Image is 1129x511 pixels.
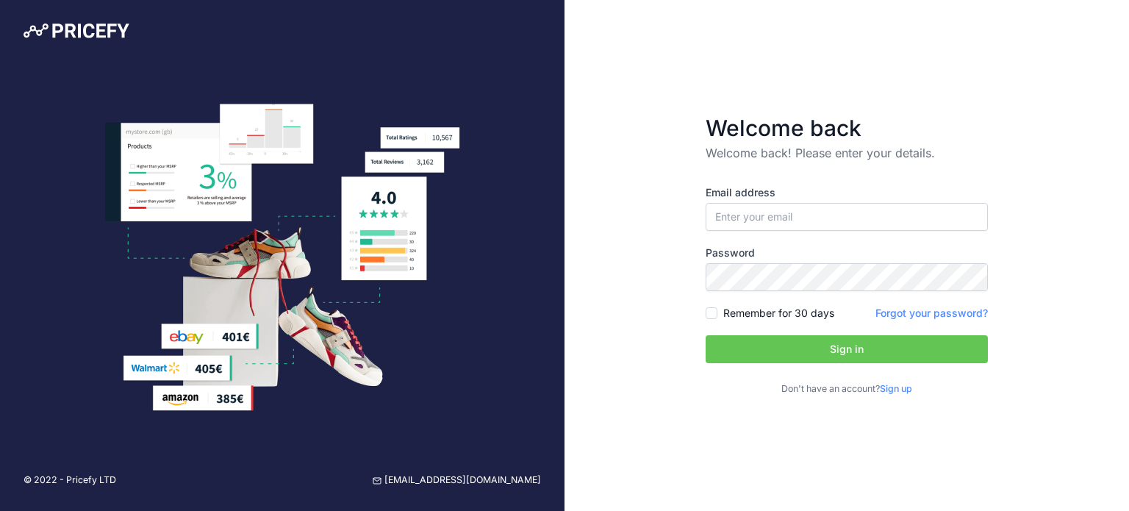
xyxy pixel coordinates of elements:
[723,306,834,321] label: Remember for 30 days
[706,115,988,141] h3: Welcome back
[706,185,988,200] label: Email address
[706,203,988,231] input: Enter your email
[706,382,988,396] p: Don't have an account?
[875,307,988,319] a: Forgot your password?
[706,335,988,363] button: Sign in
[880,383,912,394] a: Sign up
[24,24,129,38] img: Pricefy
[24,474,116,487] p: © 2022 - Pricefy LTD
[373,474,541,487] a: [EMAIL_ADDRESS][DOMAIN_NAME]
[706,144,988,162] p: Welcome back! Please enter your details.
[706,246,988,260] label: Password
